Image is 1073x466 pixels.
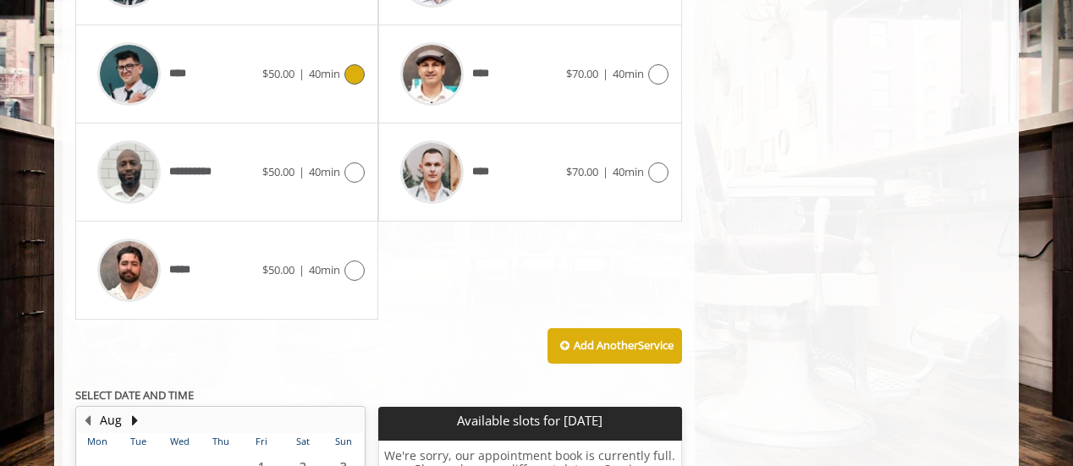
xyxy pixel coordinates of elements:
button: Previous Month [80,411,94,430]
span: $70.00 [566,164,598,179]
th: Mon [77,433,118,450]
span: $50.00 [262,66,294,81]
th: Thu [200,433,240,450]
span: 40min [309,164,340,179]
span: $50.00 [262,262,294,277]
th: Sat [282,433,322,450]
b: SELECT DATE AND TIME [75,387,194,403]
span: $70.00 [566,66,598,81]
button: Next Month [128,411,141,430]
span: | [603,66,608,81]
span: | [299,66,305,81]
b: Add Another Service [574,337,674,353]
th: Wed [159,433,200,450]
span: $50.00 [262,164,294,179]
span: 40min [613,164,644,179]
button: Add AnotherService [548,328,682,364]
span: 40min [613,66,644,81]
span: | [299,164,305,179]
p: Available slots for [DATE] [385,414,674,428]
th: Fri [241,433,282,450]
span: 40min [309,66,340,81]
button: Aug [100,411,122,430]
th: Sun [323,433,365,450]
span: | [299,262,305,277]
span: 40min [309,262,340,277]
th: Tue [118,433,158,450]
span: | [603,164,608,179]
